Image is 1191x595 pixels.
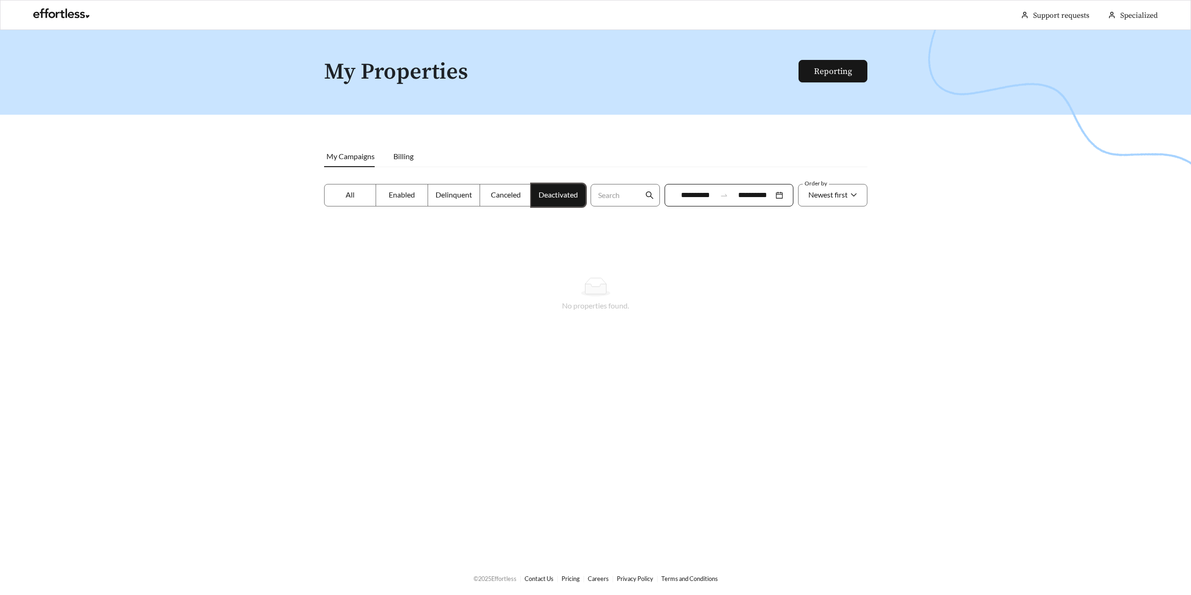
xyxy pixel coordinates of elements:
[1120,11,1158,20] span: Specialized
[814,66,852,77] a: Reporting
[720,191,728,199] span: swap-right
[326,152,375,161] span: My Campaigns
[436,190,472,199] span: Delinquent
[645,191,654,199] span: search
[799,60,867,82] button: Reporting
[720,191,728,199] span: to
[389,190,415,199] span: Enabled
[346,190,355,199] span: All
[1033,11,1089,20] a: Support requests
[393,152,414,161] span: Billing
[808,190,848,199] span: Newest first
[539,190,578,199] span: Deactivated
[491,190,521,199] span: Canceled
[324,60,799,85] h1: My Properties
[335,300,856,311] div: No properties found.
